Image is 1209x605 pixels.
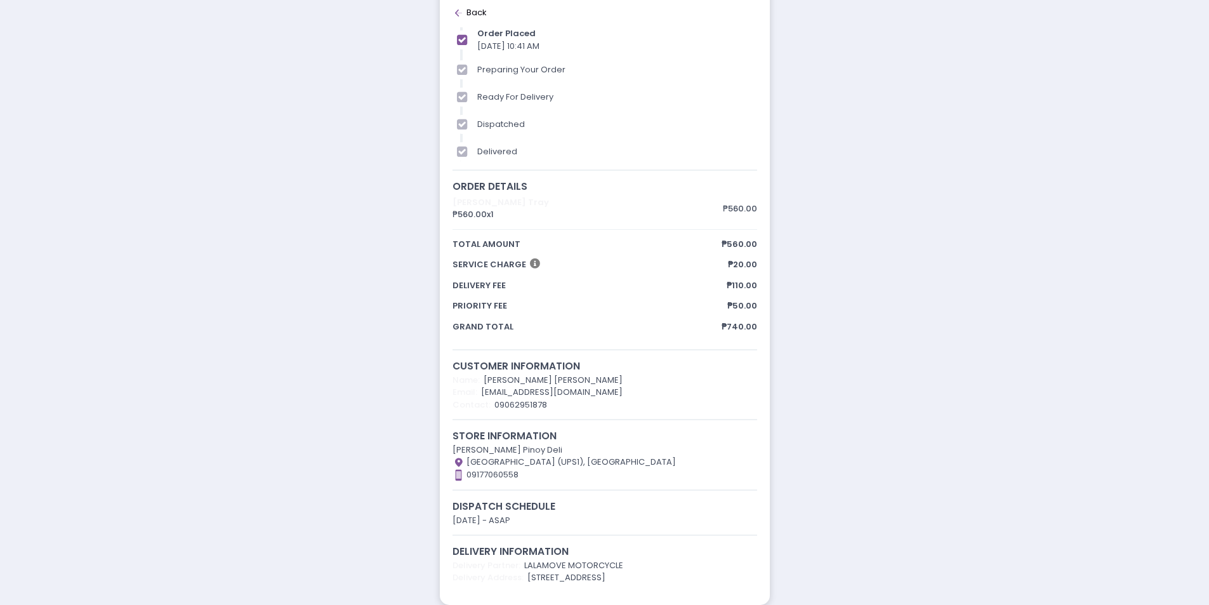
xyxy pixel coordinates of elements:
span: priority fee [453,300,727,312]
div: preparing your order [477,63,756,76]
div: [STREET_ADDRESS] [453,571,757,584]
span: Delivery Partner: [453,559,520,571]
span: ₱20.00 [728,258,757,271]
span: grand total [453,321,722,333]
div: dispatched [477,118,756,131]
span: delivery fee [453,279,727,292]
div: order details [453,179,757,194]
span: ₱560.00 [722,238,757,251]
div: [EMAIL_ADDRESS][DOMAIN_NAME] [453,386,757,399]
span: ₱110.00 [727,279,757,292]
div: [DATE] - ASAP [453,514,757,527]
div: [GEOGRAPHIC_DATA] (UPS1), [GEOGRAPHIC_DATA] [453,456,757,469]
div: dispatch schedule [453,499,757,514]
div: delivery information [453,544,757,559]
span: ₱50.00 [727,300,757,312]
div: customer information [453,359,757,373]
div: delivered [477,145,756,158]
div: ready for delivery [477,91,756,103]
span: Name: [453,374,480,386]
span: Delivery Address: [453,571,524,583]
span: ₱740.00 [722,321,757,333]
div: 09062951878 [453,399,757,411]
span: Email: [453,386,477,398]
div: Back [453,6,757,19]
div: 09177060558 [453,469,757,481]
div: order placed [477,27,756,40]
div: [PERSON_NAME] Pinoy Deli [453,444,757,456]
div: store information [453,429,757,443]
span: [DATE] 10:41 AM [477,40,539,52]
span: Contact: [453,399,491,411]
span: total amount [453,238,722,251]
div: [PERSON_NAME] [PERSON_NAME] [453,374,757,387]
div: LALAMOVE MOTORCYCLE [453,559,757,572]
span: Service Charge [453,258,728,271]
